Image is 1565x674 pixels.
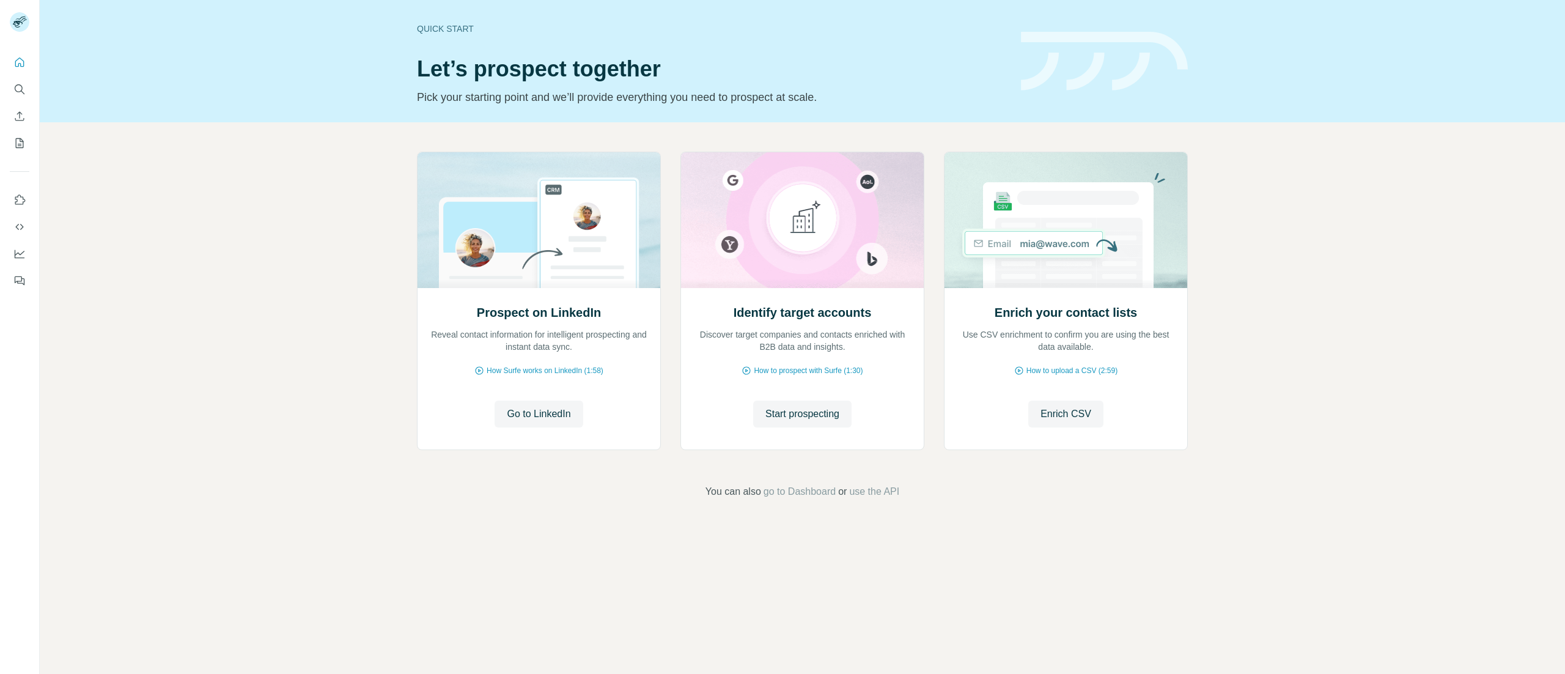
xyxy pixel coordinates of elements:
[507,407,570,421] span: Go to LinkedIn
[849,484,899,499] button: use the API
[10,243,29,265] button: Dashboard
[680,152,924,288] img: Identify target accounts
[10,216,29,238] button: Use Surfe API
[417,23,1006,35] div: Quick start
[765,407,839,421] span: Start prospecting
[10,270,29,292] button: Feedback
[487,365,603,376] span: How Surfe works on LinkedIn (1:58)
[1026,365,1118,376] span: How to upload a CSV (2:59)
[10,105,29,127] button: Enrich CSV
[417,152,661,288] img: Prospect on LinkedIn
[734,304,872,321] h2: Identify target accounts
[10,189,29,211] button: Use Surfe on LinkedIn
[430,328,648,353] p: Reveal contact information for intelligent prospecting and instant data sync.
[495,401,583,428] button: Go to LinkedIn
[1028,401,1103,428] button: Enrich CSV
[705,484,761,499] span: You can also
[10,78,29,100] button: Search
[1021,32,1188,91] img: banner
[417,89,1006,106] p: Pick your starting point and we’ll provide everything you need to prospect at scale.
[10,132,29,154] button: My lists
[944,152,1188,288] img: Enrich your contact lists
[764,484,836,499] button: go to Dashboard
[754,365,863,376] span: How to prospect with Surfe (1:30)
[995,304,1137,321] h2: Enrich your contact lists
[693,328,911,353] p: Discover target companies and contacts enriched with B2B data and insights.
[838,484,847,499] span: or
[477,304,601,321] h2: Prospect on LinkedIn
[957,328,1175,353] p: Use CSV enrichment to confirm you are using the best data available.
[1040,407,1091,421] span: Enrich CSV
[417,57,1006,81] h1: Let’s prospect together
[10,51,29,73] button: Quick start
[753,401,852,428] button: Start prospecting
